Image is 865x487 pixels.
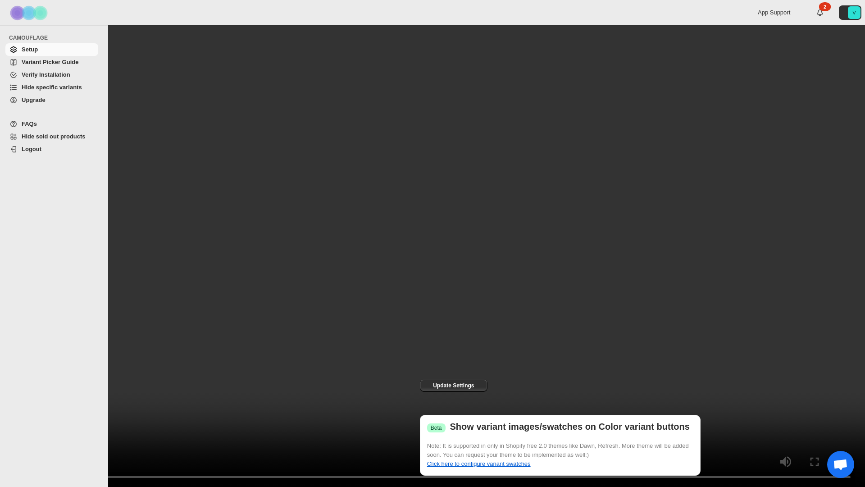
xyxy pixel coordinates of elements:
a: Hide sold out products [5,130,98,143]
span: Note: It is supported in only in Shopify free 2.0 themes like Dawn, Refresh. More theme will be a... [427,442,689,458]
a: Open chat [827,451,854,478]
button: Avatar with initials V [839,5,861,20]
a: Logout [5,143,98,156]
span: It automatically applies the availability filter in collection links. [439,132,693,194]
span: Hide specific variants [22,84,82,91]
text: V [852,10,856,15]
a: Click here to configure variant swatches [427,460,531,467]
span: Setup [22,46,38,53]
a: Upgrade [5,94,98,106]
span: Verify Installation [22,71,70,78]
span: FAQs [22,120,37,127]
img: Camouflage [7,0,52,25]
span: Update Settings [433,382,474,389]
button: Update Settings [420,379,487,392]
a: Setup [5,43,98,56]
span: Logout [22,146,41,152]
a: 2 [815,8,824,17]
span: App Support [758,9,790,16]
a: Variant Picker Guide [5,56,98,69]
span: Upgrade [22,96,46,103]
a: Hide specific variants [5,81,98,94]
a: Verify Installation [5,69,98,81]
div: 2 [819,2,831,11]
span: Variant Picker Guide [22,59,78,65]
span: Beta [431,424,442,432]
a: FAQs [5,118,98,130]
span: Avatar with initials V [848,6,860,19]
b: Show variant images/swatches on Color variant buttons [450,422,690,432]
span: CAMOUFLAGE [9,34,102,41]
span: Hide sold out products [22,133,86,140]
